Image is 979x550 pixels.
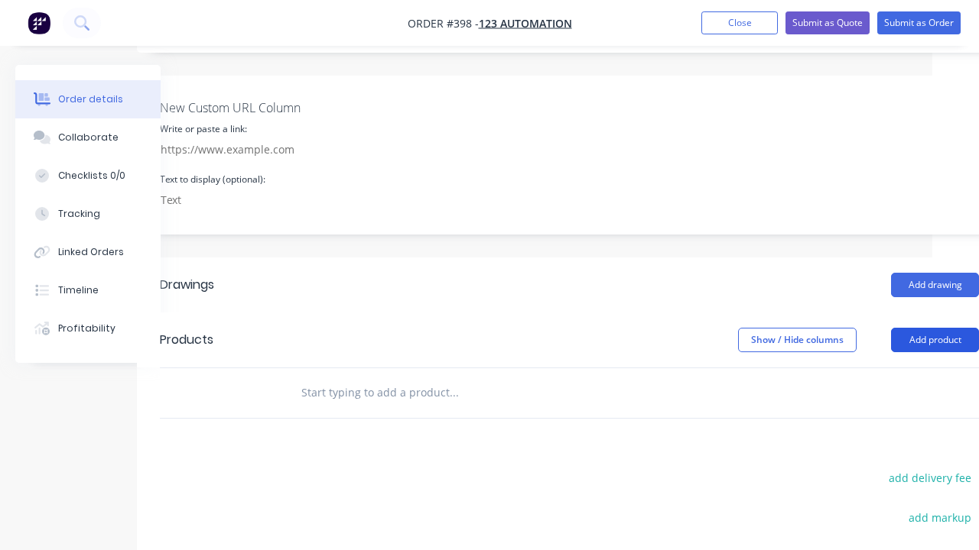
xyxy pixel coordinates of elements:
[160,99,351,117] label: New Custom URL Column
[900,506,979,527] button: add markup
[160,122,247,136] label: Write or paste a link:
[738,328,857,352] button: Show / Hide columns
[58,322,115,335] div: Profitability
[152,189,334,212] input: Text
[701,11,778,34] button: Close
[891,273,979,297] button: Add drawing
[785,11,870,34] button: Submit as Quote
[15,271,161,309] button: Timeline
[58,131,119,144] div: Collaborate
[160,173,265,186] label: Text to display (optional):
[15,233,161,271] button: Linked Orders
[58,245,124,259] div: Linked Orders
[15,195,161,233] button: Tracking
[160,331,213,349] div: Products
[160,276,214,294] div: Drawings
[301,377,607,408] input: Start typing to add a product...
[15,80,161,118] button: Order details
[15,157,161,195] button: Checklists 0/0
[408,16,479,31] span: Order #398 -
[891,328,979,352] button: Add product
[479,16,572,31] a: 123 Automation
[28,11,50,34] img: Factory
[880,467,979,488] button: add delivery fee
[15,118,161,157] button: Collaborate
[58,207,100,221] div: Tracking
[877,11,961,34] button: Submit as Order
[58,169,125,183] div: Checklists 0/0
[58,92,123,106] div: Order details
[15,309,161,348] button: Profitability
[58,283,99,297] div: Timeline
[152,138,334,161] input: https://www.example.com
